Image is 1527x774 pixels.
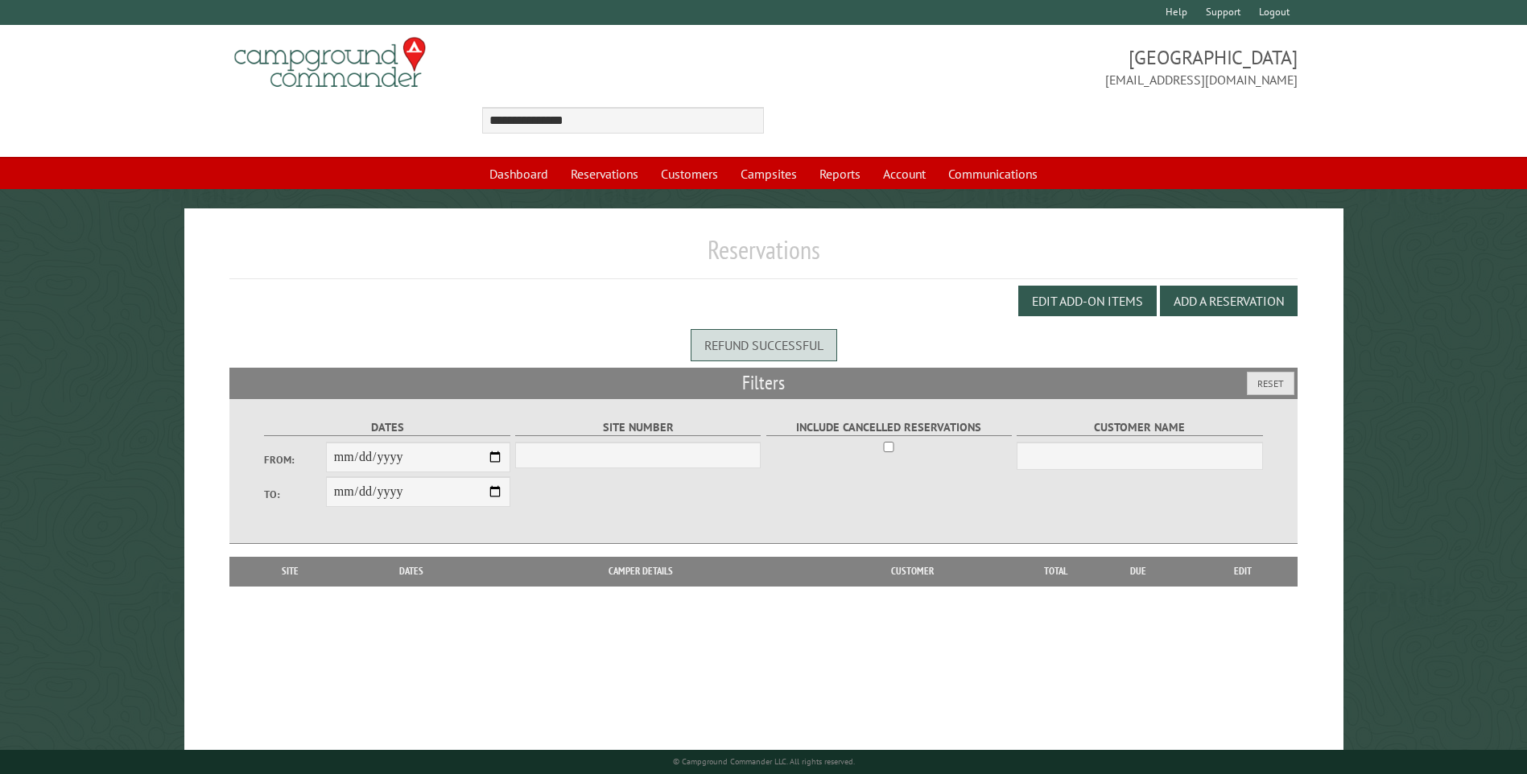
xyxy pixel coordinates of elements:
button: Edit Add-on Items [1018,286,1157,316]
th: Due [1087,557,1189,586]
a: Reports [810,159,870,189]
a: Customers [651,159,728,189]
a: Account [873,159,935,189]
a: Communications [939,159,1047,189]
label: From: [264,452,325,467]
th: Total [1023,557,1087,586]
h1: Reservations [229,234,1297,278]
label: To: [264,487,325,502]
label: Include Cancelled Reservations [766,418,1012,437]
a: Dashboard [480,159,558,189]
label: Customer Name [1017,418,1262,437]
th: Edit [1189,557,1298,586]
th: Dates [343,557,481,586]
label: Site Number [515,418,761,437]
small: © Campground Commander LLC. All rights reserved. [673,756,855,767]
a: Campsites [731,159,807,189]
span: [GEOGRAPHIC_DATA] [EMAIL_ADDRESS][DOMAIN_NAME] [764,44,1298,89]
h2: Filters [229,368,1297,398]
a: Reservations [561,159,648,189]
th: Customer [801,557,1023,586]
label: Dates [264,418,510,437]
img: Campground Commander [229,31,431,94]
div: Refund successful [691,329,837,361]
th: Camper Details [481,557,801,586]
button: Add a Reservation [1160,286,1298,316]
button: Reset [1247,372,1294,395]
th: Site [237,557,342,586]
